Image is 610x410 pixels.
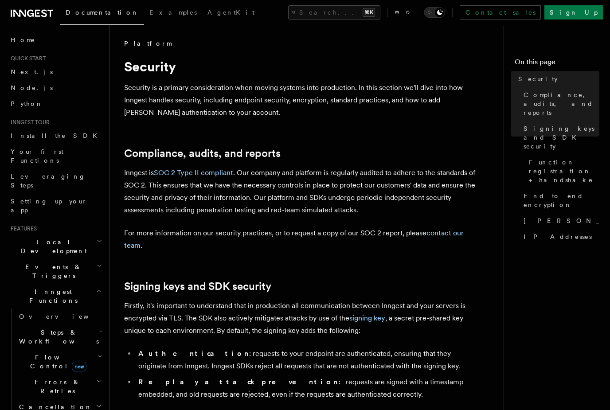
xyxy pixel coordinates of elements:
[7,193,104,218] a: Setting up your app
[7,64,104,80] a: Next.js
[11,100,43,107] span: Python
[363,8,375,17] kbd: ⌘K
[144,3,202,24] a: Examples
[7,262,97,280] span: Events & Triggers
[124,300,479,337] p: Firstly, it's important to understand that in production all communication between Inngest and yo...
[515,57,599,71] h4: On this page
[520,87,599,121] a: Compliance, audits, and reports
[72,362,86,371] span: new
[138,378,346,386] strong: Replay attack prevention:
[520,121,599,154] a: Signing keys and SDK security
[11,132,102,139] span: Install the SDK
[7,144,104,168] a: Your first Functions
[11,198,87,214] span: Setting up your app
[124,167,479,216] p: Inngest is . Our company and platform is regularly audited to adhere to the standards of SOC 2. T...
[7,284,104,308] button: Inngest Functions
[544,5,603,20] a: Sign Up
[524,232,592,241] span: IP Addresses
[11,173,86,189] span: Leveraging Steps
[424,7,445,18] button: Toggle dark mode
[7,168,104,193] a: Leveraging Steps
[520,188,599,213] a: End to end encryption
[7,55,46,62] span: Quick start
[7,32,104,48] a: Home
[124,280,271,293] a: Signing keys and SDK security
[124,39,171,48] span: Platform
[460,5,541,20] a: Contact sales
[16,349,104,374] button: Flow Controlnew
[349,314,385,322] a: signing key
[518,74,558,83] span: Security
[11,68,53,75] span: Next.js
[136,376,479,401] li: requests are signed with a timestamp embedded, and old requests are rejected, even if the request...
[524,90,599,117] span: Compliance, audits, and reports
[520,229,599,245] a: IP Addresses
[138,349,249,358] strong: Authentication
[11,84,53,91] span: Node.js
[7,128,104,144] a: Install the SDK
[136,348,479,372] li: : requests to your endpoint are authenticated, ensuring that they originate from Inngest. Inngest...
[16,378,96,395] span: Errors & Retries
[124,82,479,119] p: Security is a primary consideration when moving systems into production. In this section we'll di...
[288,5,380,20] button: Search...⌘K
[124,227,479,252] p: For more information on our security practices, or to request a copy of our SOC 2 report, please .
[124,59,479,74] h1: Security
[7,259,104,284] button: Events & Triggers
[19,313,110,320] span: Overview
[124,147,281,160] a: Compliance, audits, and reports
[154,168,233,177] a: SOC 2 Type II compliant
[16,328,99,346] span: Steps & Workflows
[529,158,599,184] span: Function registration + handshake
[7,234,104,259] button: Local Development
[16,308,104,324] a: Overview
[16,324,104,349] button: Steps & Workflows
[207,9,254,16] span: AgentKit
[7,119,50,126] span: Inngest tour
[524,124,599,151] span: Signing keys and SDK security
[11,35,35,44] span: Home
[525,154,599,188] a: Function registration + handshake
[520,213,599,229] a: [PERSON_NAME]
[16,353,98,371] span: Flow Control
[515,71,599,87] a: Security
[11,148,63,164] span: Your first Functions
[7,80,104,96] a: Node.js
[7,225,37,232] span: Features
[60,3,144,25] a: Documentation
[202,3,260,24] a: AgentKit
[149,9,197,16] span: Examples
[7,287,96,305] span: Inngest Functions
[524,191,599,209] span: End to end encryption
[66,9,139,16] span: Documentation
[7,238,97,255] span: Local Development
[16,374,104,399] button: Errors & Retries
[7,96,104,112] a: Python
